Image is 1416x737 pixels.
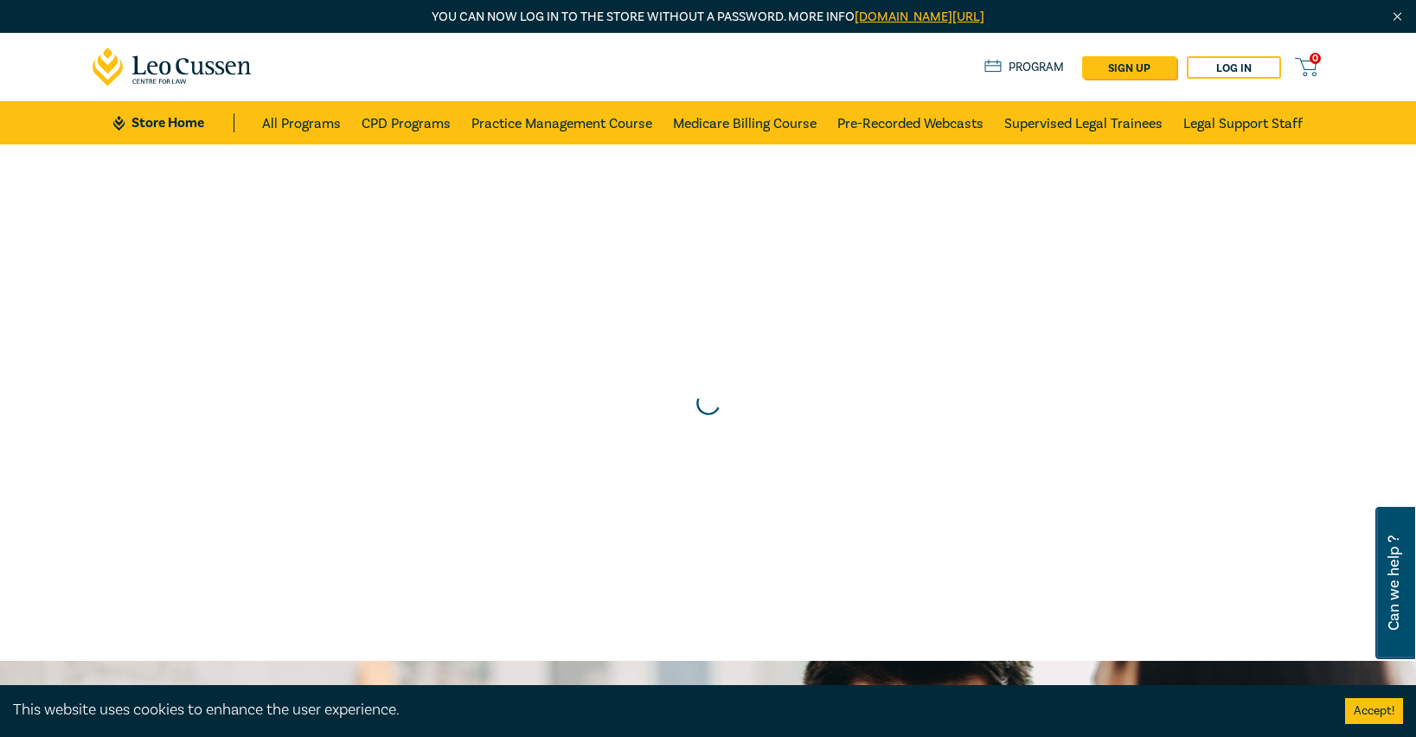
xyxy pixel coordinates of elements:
a: Log in [1187,56,1281,79]
span: Can we help ? [1386,517,1402,649]
a: Store Home [113,113,234,132]
div: This website uses cookies to enhance the user experience. [13,699,1319,721]
button: Accept cookies [1345,698,1403,724]
span: 0 [1310,53,1321,64]
a: Pre-Recorded Webcasts [837,101,984,144]
a: [DOMAIN_NAME][URL] [855,9,984,25]
a: Legal Support Staff [1183,101,1303,144]
a: sign up [1082,56,1176,79]
a: CPD Programs [362,101,451,144]
a: All Programs [262,101,341,144]
a: Supervised Legal Trainees [1004,101,1163,144]
img: Close [1390,10,1405,24]
a: Practice Management Course [471,101,652,144]
a: Medicare Billing Course [673,101,817,144]
p: You can now log in to the store without a password. More info [93,8,1324,27]
a: Program [984,58,1065,77]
